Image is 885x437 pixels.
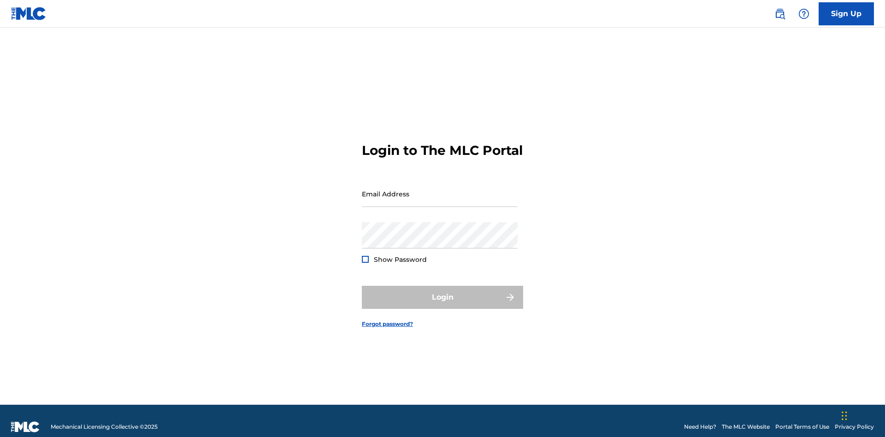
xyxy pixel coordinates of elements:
[771,5,789,23] a: Public Search
[362,320,413,328] a: Forgot password?
[722,423,770,431] a: The MLC Website
[362,142,523,159] h3: Login to The MLC Portal
[795,5,813,23] div: Help
[819,2,874,25] a: Sign Up
[774,8,785,19] img: search
[798,8,809,19] img: help
[684,423,716,431] a: Need Help?
[374,255,427,264] span: Show Password
[835,423,874,431] a: Privacy Policy
[11,421,40,432] img: logo
[775,423,829,431] a: Portal Terms of Use
[51,423,158,431] span: Mechanical Licensing Collective © 2025
[842,402,847,430] div: Drag
[11,7,47,20] img: MLC Logo
[839,393,885,437] iframe: Chat Widget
